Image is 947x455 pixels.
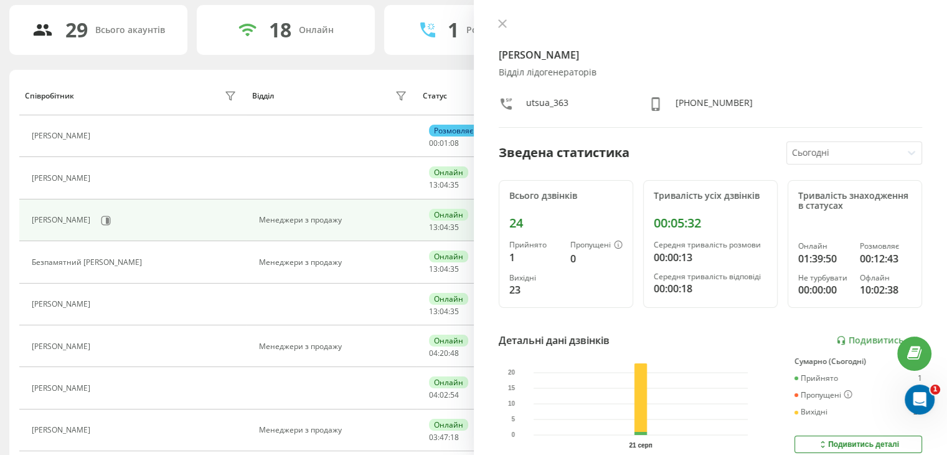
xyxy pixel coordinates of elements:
div: Вихідні [794,408,827,416]
div: [PHONE_NUMBER] [676,97,753,115]
span: 04 [440,180,448,190]
div: Пропущені [794,390,852,400]
div: Безпамятний [PERSON_NAME] [32,258,145,267]
div: Всього дзвінків [509,191,623,201]
div: Всього акаунтів [95,25,165,36]
div: 23 [509,282,560,297]
text: 10 [508,400,516,407]
span: 03 [429,432,438,443]
text: 20 [508,369,516,376]
div: Менеджери з продажу [259,426,410,434]
div: : : [429,223,459,232]
div: 00:00:18 [654,281,767,296]
div: Розмовляють [466,25,527,36]
div: : : [429,139,459,148]
div: Подивитись деталі [817,439,899,449]
div: : : [429,391,459,400]
button: Подивитись деталі [794,436,922,453]
div: Офлайн [860,274,912,282]
div: : : [429,265,459,274]
div: : : [429,349,459,358]
span: 35 [450,264,459,274]
span: 04 [440,306,448,317]
span: 20 [440,348,448,358]
div: 29 [65,18,88,42]
div: 00:00:13 [654,250,767,265]
span: 04 [440,222,448,232]
h4: [PERSON_NAME] [499,47,923,62]
span: 13 [429,306,438,317]
div: : : [429,181,459,189]
div: 24 [509,216,623,231]
div: [PERSON_NAME] [32,216,93,224]
div: 1 [509,250,560,265]
div: 00:05:32 [654,216,767,231]
div: Вихідні [509,274,560,282]
div: Детальні дані дзвінків [499,333,610,348]
div: Менеджери з продажу [259,342,410,351]
div: Тривалість усіх дзвінків [654,191,767,201]
span: 04 [429,348,438,358]
div: 01:39:50 [798,251,850,266]
div: 00:12:43 [860,251,912,266]
div: : : [429,307,459,316]
span: 47 [440,432,448,443]
span: 54 [450,390,459,400]
span: 35 [450,306,459,317]
div: [PERSON_NAME] [32,174,93,183]
div: Розмовляє [860,242,912,251]
div: Не турбувати [798,274,850,282]
div: 0 [570,251,623,266]
span: 04 [440,264,448,274]
div: 23 [913,408,922,416]
span: 48 [450,348,459,358]
div: Середня тривалість розмови [654,241,767,249]
div: Відділ лідогенераторів [499,67,923,78]
iframe: Intercom live chat [905,385,935,414]
div: Онлайн [429,166,468,178]
span: 04 [429,390,438,400]
div: Онлайн [429,376,468,388]
div: Менеджери з продажу [259,216,410,224]
div: [PERSON_NAME] [32,426,93,434]
div: [PERSON_NAME] [32,132,93,140]
span: 18 [450,432,459,443]
span: 35 [450,180,459,190]
div: 1 [448,18,459,42]
div: utsua_363 [526,97,568,115]
div: Менеджери з продажу [259,258,410,267]
div: Прийнято [509,241,560,249]
span: 13 [429,222,438,232]
span: 01 [440,138,448,148]
div: Онлайн [429,419,468,431]
div: [PERSON_NAME] [32,384,93,393]
span: 35 [450,222,459,232]
span: 08 [450,138,459,148]
div: [PERSON_NAME] [32,342,93,351]
div: Пропущені [570,241,623,251]
span: 00 [429,138,438,148]
div: Розмовляє [429,125,478,136]
text: 0 [511,431,515,438]
div: Онлайн [798,242,850,251]
div: Статус [423,92,447,100]
div: : : [429,433,459,442]
div: Сумарно (Сьогодні) [794,357,922,366]
text: 5 [511,416,515,423]
div: Зведена статистика [499,143,629,162]
span: 13 [429,264,438,274]
div: 10:02:38 [860,282,912,297]
div: Онлайн [429,209,468,221]
div: Онлайн [429,335,468,347]
div: 00:00:00 [798,282,850,297]
div: Онлайн [429,293,468,305]
div: Середня тривалість відповіді [654,272,767,281]
text: 15 [508,385,516,391]
div: Прийнято [794,374,838,383]
div: Онлайн [429,251,468,262]
span: 1 [930,385,940,395]
div: Співробітник [25,92,74,100]
a: Подивитись звіт [836,335,922,346]
div: [PERSON_NAME] [32,300,93,309]
div: 18 [269,18,291,42]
